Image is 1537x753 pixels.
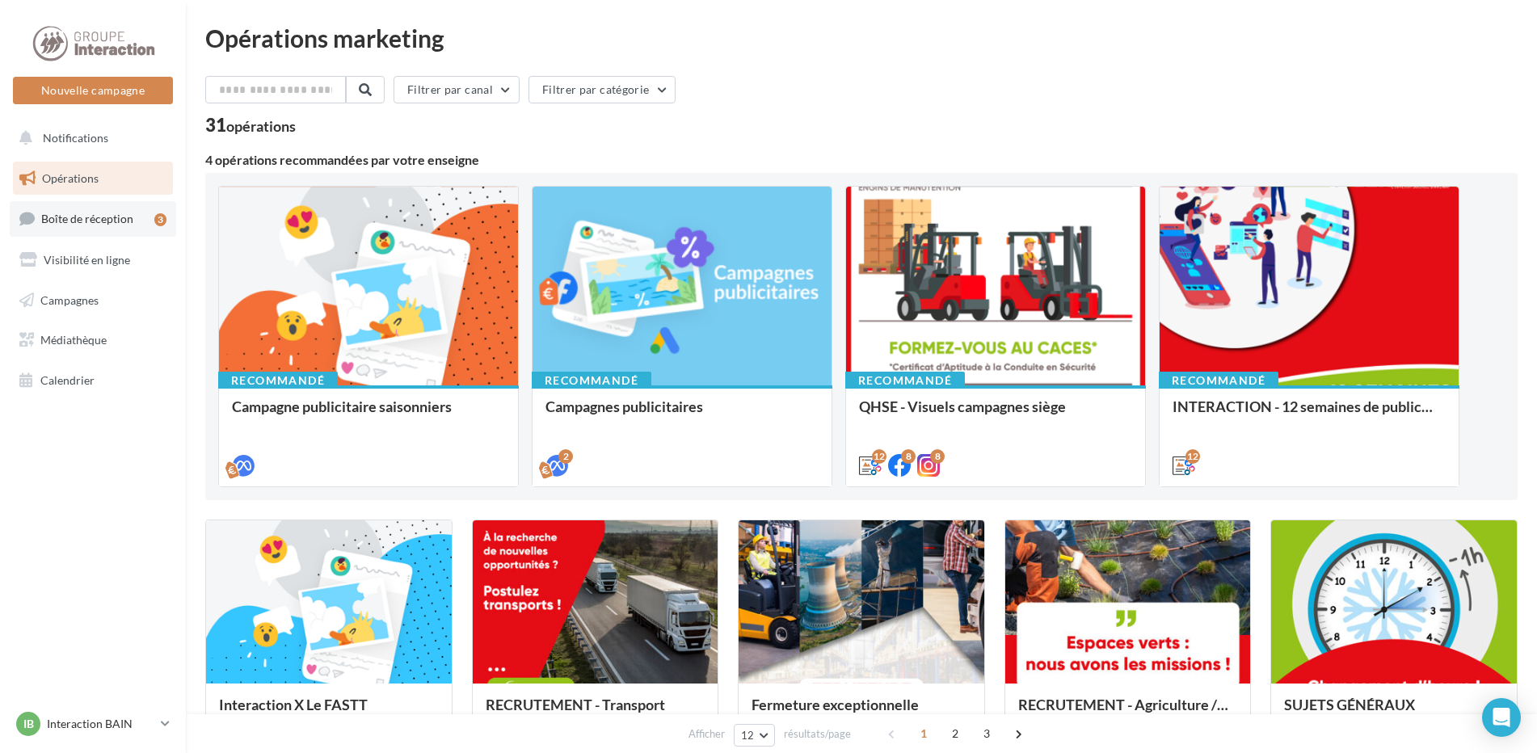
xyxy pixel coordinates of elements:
[1284,696,1504,729] div: SUJETS GÉNÉRAUX
[42,171,99,185] span: Opérations
[10,243,176,277] a: Visibilité en ligne
[1173,398,1446,431] div: INTERACTION - 12 semaines de publication
[205,154,1518,166] div: 4 opérations recommandées par votre enseigne
[13,709,173,739] a: IB Interaction BAIN
[845,372,965,389] div: Recommandé
[23,716,34,732] span: IB
[734,724,775,747] button: 12
[930,449,945,464] div: 8
[13,77,173,104] button: Nouvelle campagne
[942,721,968,747] span: 2
[528,76,676,103] button: Filtrer par catégorie
[205,26,1518,50] div: Opérations marketing
[486,696,705,729] div: RECRUTEMENT - Transport
[10,284,176,318] a: Campagnes
[558,449,573,464] div: 2
[394,76,520,103] button: Filtrer par canal
[41,212,133,225] span: Boîte de réception
[10,121,170,155] button: Notifications
[44,253,130,267] span: Visibilité en ligne
[226,119,296,133] div: opérations
[752,696,971,729] div: Fermeture exceptionnelle
[1159,372,1278,389] div: Recommandé
[688,726,725,742] span: Afficher
[872,449,886,464] div: 12
[218,372,338,389] div: Recommandé
[40,333,107,347] span: Médiathèque
[205,116,296,134] div: 31
[1185,449,1200,464] div: 12
[741,729,755,742] span: 12
[40,373,95,387] span: Calendrier
[901,449,916,464] div: 8
[1018,696,1238,729] div: RECRUTEMENT - Agriculture / Espaces verts
[784,726,851,742] span: résultats/page
[911,721,937,747] span: 1
[154,213,166,226] div: 3
[40,292,99,306] span: Campagnes
[1482,698,1521,737] div: Open Intercom Messenger
[47,716,154,732] p: Interaction BAIN
[10,364,176,398] a: Calendrier
[532,372,651,389] div: Recommandé
[219,696,439,729] div: Interaction X Le FASTT
[10,201,176,236] a: Boîte de réception3
[10,162,176,196] a: Opérations
[859,398,1132,431] div: QHSE - Visuels campagnes siège
[10,323,176,357] a: Médiathèque
[43,131,108,145] span: Notifications
[974,721,1000,747] span: 3
[545,398,819,431] div: Campagnes publicitaires
[232,398,505,431] div: Campagne publicitaire saisonniers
